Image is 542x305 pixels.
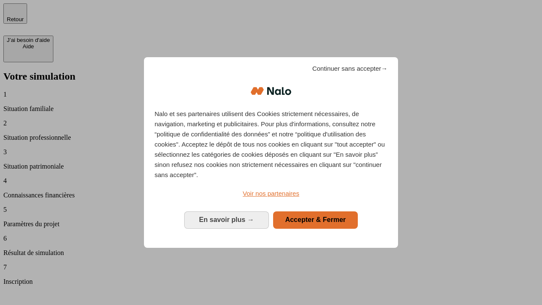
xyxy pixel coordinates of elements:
span: Continuer sans accepter→ [312,64,387,74]
span: Voir nos partenaires [243,190,299,197]
img: Logo [251,78,291,104]
span: Accepter & Fermer [285,216,346,223]
span: En savoir plus → [199,216,254,223]
a: Voir nos partenaires [155,189,387,199]
button: En savoir plus: Configurer vos consentements [184,211,269,228]
button: Accepter & Fermer: Accepter notre traitement des données et fermer [273,211,358,228]
p: Nalo et ses partenaires utilisent des Cookies strictement nécessaires, de navigation, marketing e... [155,109,387,180]
div: Bienvenue chez Nalo Gestion du consentement [144,57,398,247]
